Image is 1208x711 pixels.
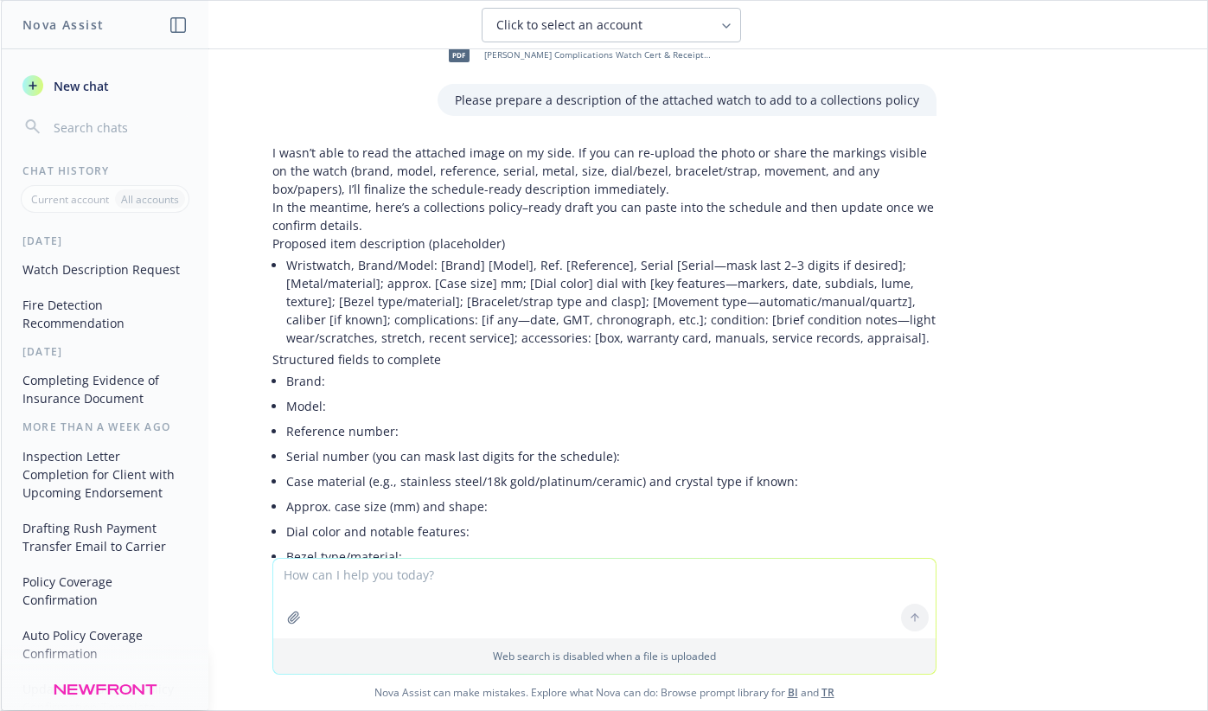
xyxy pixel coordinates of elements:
li: Bezel type/material: [286,544,936,569]
button: Fire Detection Recommendation [16,291,195,337]
li: Dial color and notable features: [286,519,936,544]
div: Chat History [2,163,208,178]
a: BI [788,685,798,700]
li: Case material (e.g., stainless steel/18k gold/platinum/ceramic) and crystal type if known: [286,469,936,494]
input: Search chats [50,115,188,139]
span: pdf [449,48,470,61]
div: [DATE] [2,344,208,359]
p: Proposed item description (placeholder) [272,234,936,253]
p: In the meantime, here’s a collections policy–ready draft you can paste into the schedule and then... [272,198,936,234]
div: [DATE] [2,234,208,248]
button: Completing Evidence of Insurance Document [16,366,195,413]
li: Reference number: [286,419,936,444]
div: pdf[PERSON_NAME] Complications Watch Cert & Receipt.pdf [438,34,714,77]
button: Watch Description Request [16,255,195,284]
button: New chat [16,70,195,101]
a: TR [821,685,834,700]
li: Wristwatch, Brand/Model: [Brand] [Model], Ref. [Reference], Serial [Serial—mask last 2–3 digits i... [286,253,936,350]
p: Structured fields to complete [272,350,936,368]
li: Model: [286,394,936,419]
h1: Nova Assist [22,16,104,34]
button: Drafting Rush Payment Transfer Email to Carrier [16,514,195,560]
li: Brand: [286,368,936,394]
span: [PERSON_NAME] Complications Watch Cert & Receipt.pdf [484,49,711,61]
span: Click to select an account [496,16,642,34]
p: I wasn’t able to read the attached image on my side. If you can re-upload the photo or share the ... [272,144,936,198]
p: All accounts [121,192,179,207]
span: Nova Assist can make mistakes. Explore what Nova can do: Browse prompt library for and [8,675,1200,710]
p: Please prepare a description of the attached watch to add to a collections policy [455,91,919,109]
p: Web search is disabled when a file is uploaded [284,649,925,663]
div: More than a week ago [2,420,208,434]
button: Auto Policy Coverage Confirmation [16,621,195,668]
button: Policy Coverage Confirmation [16,567,195,614]
button: Inspection Letter Completion for Client with Upcoming Endorsement [16,442,195,507]
li: Serial number (you can mask last digits for the schedule): [286,444,936,469]
p: Current account [31,192,109,207]
button: Click to select an account [482,8,741,42]
span: New chat [50,77,109,95]
li: Approx. case size (mm) and shape: [286,494,936,519]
